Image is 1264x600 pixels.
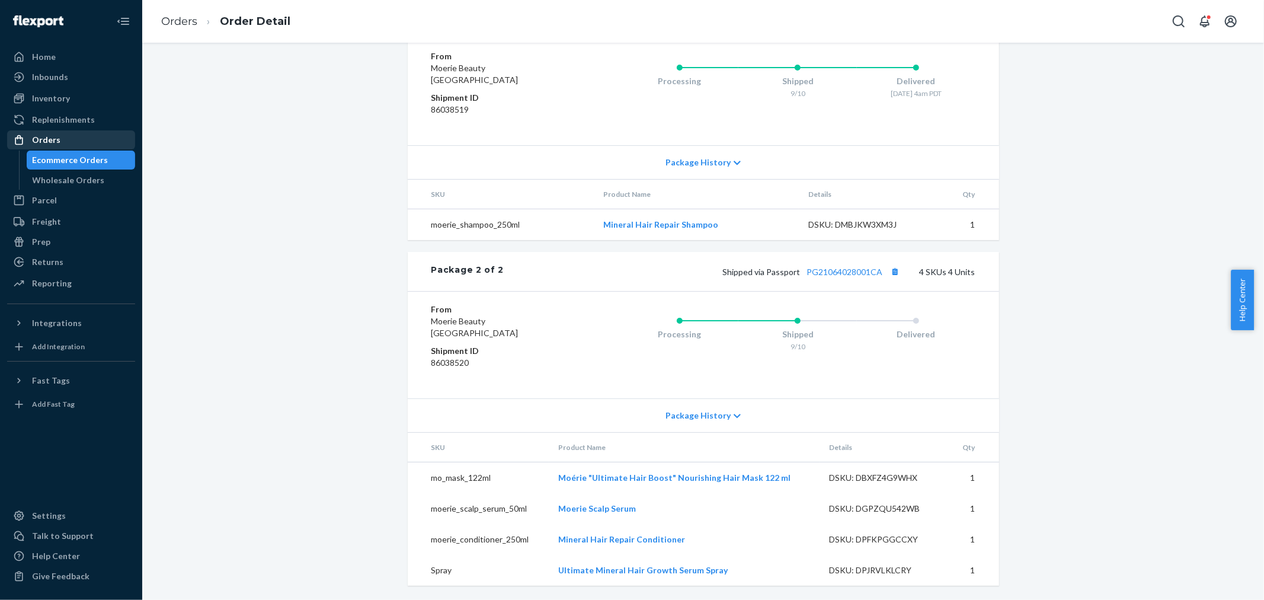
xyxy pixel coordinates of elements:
[32,92,70,104] div: Inventory
[738,88,857,98] div: 9/10
[7,395,135,414] a: Add Fast Tag
[620,75,739,87] div: Processing
[27,151,136,170] a: Ecommerce Orders
[7,232,135,251] a: Prep
[1231,270,1254,330] button: Help Center
[32,277,72,289] div: Reporting
[408,209,594,241] td: moerie_shampoo_250ml
[431,50,573,62] dt: From
[857,88,975,98] div: [DATE] 4am PDT
[949,524,999,555] td: 1
[949,493,999,524] td: 1
[7,274,135,293] a: Reporting
[723,267,903,277] span: Shipped via Passport
[7,337,135,356] a: Add Integration
[32,51,56,63] div: Home
[665,157,731,168] span: Package History
[431,316,519,338] span: Moerie Beauty [GEOGRAPHIC_DATA]
[558,473,791,483] a: Moérie "Ultimate Hair Boost" Nourishing Hair Mask 122 ml
[929,180,999,209] th: Qty
[620,328,739,340] div: Processing
[7,110,135,129] a: Replenishments
[949,433,999,462] th: Qty
[13,15,63,27] img: Flexport logo
[408,524,549,555] td: moerie_conditioner_250ml
[408,462,549,494] td: mo_mask_122ml
[32,236,50,248] div: Prep
[32,399,75,409] div: Add Fast Tag
[807,267,883,277] a: PG21064028001CA
[7,212,135,231] a: Freight
[7,130,135,149] a: Orders
[408,493,549,524] td: moerie_scalp_serum_50ml
[558,503,636,513] a: Moerie Scalp Serum
[7,314,135,333] button: Integrations
[32,194,57,206] div: Parcel
[7,547,135,566] a: Help Center
[431,63,519,85] span: Moerie Beauty [GEOGRAPHIC_DATA]
[220,15,290,28] a: Order Detail
[111,9,135,33] button: Close Navigation
[7,253,135,272] a: Returns
[799,180,929,209] th: Details
[32,71,68,83] div: Inbounds
[594,180,799,209] th: Product Name
[431,104,573,116] dd: 86038519
[558,534,685,544] a: Mineral Hair Repair Conditioner
[32,114,95,126] div: Replenishments
[665,410,731,422] span: Package History
[7,191,135,210] a: Parcel
[33,174,105,186] div: Wholesale Orders
[32,375,70,387] div: Fast Tags
[738,75,857,87] div: Shipped
[7,567,135,586] button: Give Feedback
[829,472,940,484] div: DSKU: DBXFZ4G9WHX
[7,68,135,87] a: Inbounds
[32,550,80,562] div: Help Center
[431,92,573,104] dt: Shipment ID
[558,565,728,575] a: Ultimate Mineral Hair Growth Serum Spray
[7,371,135,390] button: Fast Tags
[829,564,940,576] div: DSKU: DPJRVLKLCRY
[738,328,857,340] div: Shipped
[7,47,135,66] a: Home
[408,555,549,586] td: Spray
[32,134,60,146] div: Orders
[32,216,61,228] div: Freight
[32,510,66,522] div: Settings
[549,433,820,462] th: Product Name
[504,264,975,279] div: 4 SKUs 4 Units
[1167,9,1191,33] button: Open Search Box
[857,75,975,87] div: Delivered
[27,171,136,190] a: Wholesale Orders
[408,180,594,209] th: SKU
[32,342,85,352] div: Add Integration
[32,256,63,268] div: Returns
[7,506,135,525] a: Settings
[33,154,108,166] div: Ecommerce Orders
[32,530,94,542] div: Talk to Support
[604,219,719,229] a: Mineral Hair Repair Shampoo
[7,526,135,545] a: Talk to Support
[431,345,573,357] dt: Shipment ID
[738,342,857,352] div: 9/10
[161,15,197,28] a: Orders
[431,357,573,369] dd: 86038520
[431,304,573,315] dt: From
[431,264,504,279] div: Package 2 of 2
[829,534,940,545] div: DSKU: DPFKPGGCCXY
[7,89,135,108] a: Inventory
[32,570,89,582] div: Give Feedback
[1219,9,1243,33] button: Open account menu
[808,219,920,231] div: DSKU: DMBJKW3XM3J
[820,433,950,462] th: Details
[408,433,549,462] th: SKU
[929,209,999,241] td: 1
[1193,9,1217,33] button: Open notifications
[949,555,999,586] td: 1
[32,317,82,329] div: Integrations
[857,328,975,340] div: Delivered
[152,4,300,39] ol: breadcrumbs
[949,462,999,494] td: 1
